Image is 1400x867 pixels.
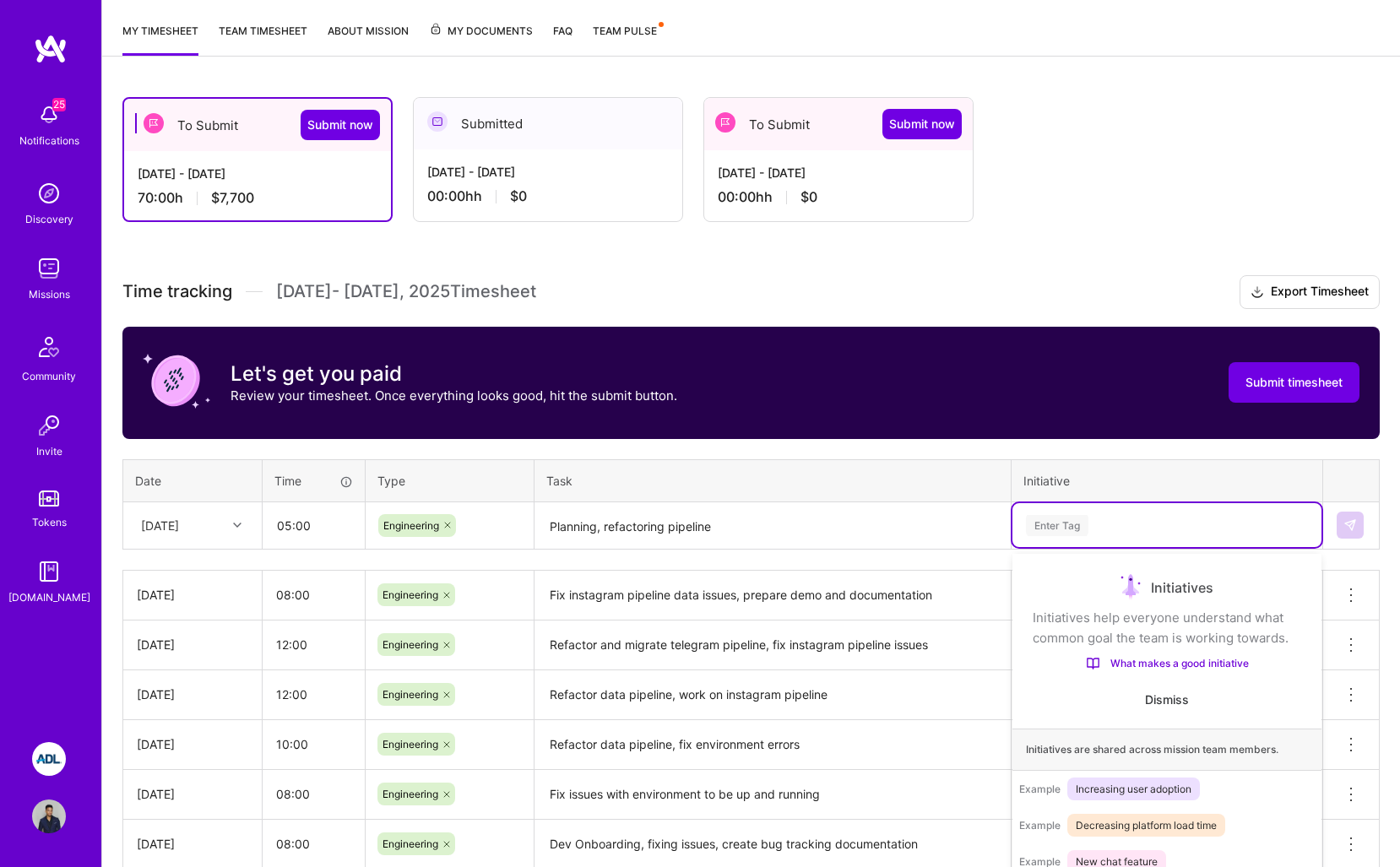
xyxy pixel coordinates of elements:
span: Engineering [383,688,438,701]
p: Review your timesheet. Once everything looks good, hit the submit button. [231,387,677,404]
img: Invite [32,409,66,442]
img: What makes a good initiative [1086,657,1100,670]
input: HH:MM [263,821,365,866]
div: To Submit [704,98,973,150]
span: 25 [52,98,66,111]
button: Export Timesheet [1240,275,1380,309]
span: Engineering [383,837,438,850]
div: Notifications [19,132,79,149]
div: [DATE] - [DATE] [138,165,377,182]
a: ADL: Technology Modernization Sprint 1 [28,742,70,776]
span: Time tracking [122,281,232,302]
th: Date [123,459,263,501]
span: $0 [510,187,527,205]
img: ADL: Technology Modernization Sprint 1 [32,742,66,776]
div: [DATE] [141,517,179,534]
textarea: Fix issues with environment to be up and running [536,772,1009,818]
input: HH:MM [263,622,365,667]
div: [DATE] - [DATE] [718,164,959,182]
textarea: Refactor and migrate telegram pipeline, fix instagram pipeline issues [536,622,1009,669]
div: 00:00h h [427,187,669,205]
img: tokens [39,490,59,507]
div: Initiatives help everyone understand what common goal the team is working towards. [1033,608,1301,648]
div: Community [22,367,76,385]
img: teamwork [32,252,66,285]
div: Discovery [25,210,73,228]
div: [DATE] [137,785,248,803]
input: HH:MM [263,672,365,717]
span: Engineering [383,738,438,750]
span: Engineering [383,788,438,800]
span: Engineering [383,588,438,601]
img: bell [32,98,66,132]
span: Submit now [889,116,955,133]
textarea: Refactor data pipeline, fix environment errors [536,722,1009,768]
img: logo [34,34,68,64]
span: Engineering [383,519,439,532]
a: My timesheet [122,22,198,56]
span: $7,700 [211,189,254,207]
span: [DATE] - [DATE] , 2025 Timesheet [276,281,536,302]
img: User Avatar [32,799,66,833]
div: Invite [36,442,62,460]
div: [DATE] [137,835,248,853]
input: HH:MM [263,572,365,617]
i: icon Chevron [233,521,241,529]
div: Submitted [414,98,682,149]
img: coin [143,347,210,415]
div: Time [274,472,353,490]
a: Team timesheet [219,22,307,56]
input: HH:MM [263,722,365,767]
div: [DATE] - [DATE] [427,163,669,181]
div: Tokens [32,513,67,531]
span: Team Pulse [593,24,657,37]
span: Submit now [307,117,373,133]
img: Submit [1343,518,1357,532]
span: Engineering [383,638,438,651]
textarea: Refactor data pipeline, work on instagram pipeline [536,672,1009,718]
img: Initiatives [1121,574,1141,601]
textarea: Planning, refactoring pipeline [536,504,1009,549]
div: Missions [29,285,70,303]
div: [DATE] [137,636,248,653]
img: Community [29,327,69,367]
div: To Submit [124,99,391,151]
div: Enter Tag [1026,512,1088,539]
div: [DATE] [137,685,248,703]
button: Dismiss [1145,691,1189,708]
h3: Let's get you paid [231,361,677,387]
div: Initiatives are shared across mission team members. [1012,729,1321,771]
th: Type [366,459,534,501]
span: Decreasing platform load time [1067,814,1225,837]
input: HH:MM [263,503,364,548]
span: My Documents [429,22,533,41]
img: To Submit [144,113,164,133]
div: [DATE] [137,586,248,604]
a: Team Pulse [593,22,662,56]
div: 70:00 h [138,189,377,207]
img: To Submit [715,112,735,133]
div: [DATE] [137,735,248,753]
span: Example [1019,819,1061,832]
span: Submit timesheet [1245,374,1343,391]
a: My Documents [429,22,533,56]
button: Submit now [301,110,380,140]
span: $0 [800,188,817,206]
button: Submit now [882,109,962,139]
a: User Avatar [28,799,70,833]
i: icon Download [1251,284,1264,301]
img: guide book [32,555,66,588]
div: 00:00h h [718,188,959,206]
img: Submitted [427,111,448,132]
span: Example [1019,783,1061,795]
a: About Mission [328,22,409,56]
a: What makes a good initiative [1033,655,1301,671]
div: Initiative [1023,472,1310,490]
img: discovery [32,176,66,210]
span: Increasing user adoption [1067,778,1200,800]
div: [DOMAIN_NAME] [8,588,90,606]
a: FAQ [553,22,572,56]
div: Initiatives [1033,574,1301,601]
th: Task [534,459,1012,501]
